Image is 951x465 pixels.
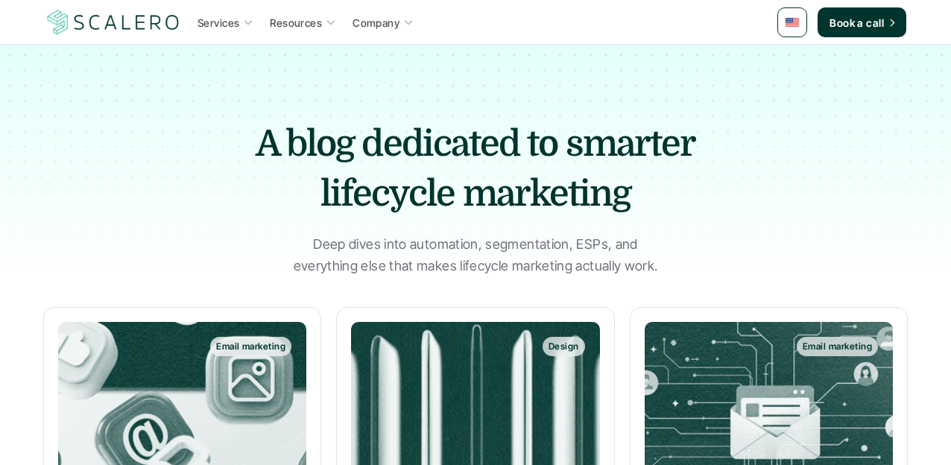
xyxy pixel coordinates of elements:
p: Deep dives into automation, segmentation, ESPs, and everything else that makes lifecycle marketin... [289,234,662,277]
a: Book a call [818,7,906,37]
img: Scalero company logo [45,8,182,37]
a: Scalero company logo [45,9,182,36]
p: Book a call [830,15,884,31]
p: Services [198,15,239,31]
p: Design [549,341,579,352]
p: Resources [270,15,322,31]
p: Company [353,15,399,31]
p: Email marketing [216,341,285,352]
h1: A blog dedicated to smarter lifecycle marketing [215,119,736,219]
p: Email marketing [803,341,872,352]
